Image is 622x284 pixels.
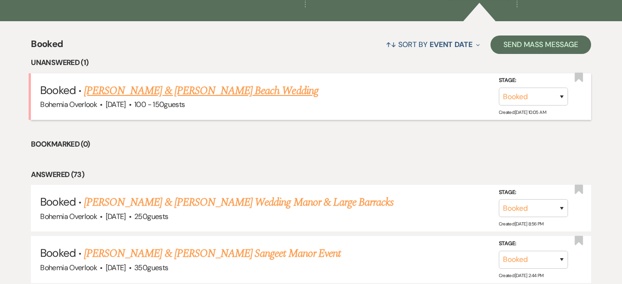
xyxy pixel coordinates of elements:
[40,83,75,97] span: Booked
[40,100,97,109] span: Bohemia Overlook
[134,263,168,272] span: 350 guests
[386,40,397,49] span: ↑↓
[134,100,185,109] span: 100 - 150 guests
[382,32,484,57] button: Sort By Event Date
[40,195,75,209] span: Booked
[499,109,546,115] span: Created: [DATE] 10:05 AM
[499,272,544,278] span: Created: [DATE] 2:44 PM
[40,246,75,260] span: Booked
[31,57,591,69] li: Unanswered (1)
[499,188,568,198] label: Stage:
[31,37,63,57] span: Booked
[499,239,568,249] label: Stage:
[106,263,126,272] span: [DATE]
[84,194,394,211] a: [PERSON_NAME] & [PERSON_NAME] Wedding Manor & Large Barracks
[31,169,591,181] li: Answered (73)
[40,263,97,272] span: Bohemia Overlook
[134,212,168,221] span: 250 guests
[31,138,591,150] li: Bookmarked (0)
[40,212,97,221] span: Bohemia Overlook
[430,40,472,49] span: Event Date
[490,35,591,54] button: Send Mass Message
[84,83,318,99] a: [PERSON_NAME] & [PERSON_NAME] Beach Wedding
[499,221,544,227] span: Created: [DATE] 8:56 PM
[499,76,568,86] label: Stage:
[106,212,126,221] span: [DATE]
[106,100,126,109] span: [DATE]
[84,245,341,262] a: [PERSON_NAME] & [PERSON_NAME] Sangeet Manor Event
